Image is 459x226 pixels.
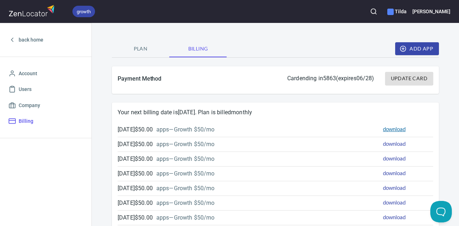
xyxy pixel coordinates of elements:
[387,9,394,15] button: color-5484F7
[383,170,406,176] a: download
[118,140,153,149] p: [DATE] $ 50.00
[116,44,165,53] span: Plan
[156,213,215,222] p: app s — Growth $50/mo
[156,155,215,163] p: app s — Growth $50/mo
[6,81,86,97] a: Users
[19,117,33,126] span: Billing
[19,69,37,78] span: Account
[156,140,215,149] p: app s — Growth $50/mo
[366,4,382,19] button: Search
[401,44,433,53] span: Add App
[385,72,433,85] button: Update Card
[383,126,406,132] a: download
[72,8,95,15] span: growth
[383,155,406,162] a: download
[118,169,153,178] p: [DATE] $ 50.00
[174,44,222,53] span: Billing
[118,108,433,117] p: Your next billing date is [DATE] . Plan is billed monthly
[387,8,407,15] h6: Tilda
[6,97,86,114] a: Company
[118,213,153,222] p: [DATE] $ 50.00
[383,184,406,191] a: download
[383,140,406,147] a: download
[118,75,161,82] h5: Payment Method
[156,125,215,134] p: app s — Growth $50/mo
[19,101,40,110] span: Company
[391,74,427,83] span: Update Card
[72,6,95,17] div: growth
[287,74,374,83] p: Card ending in 5863 (expires 06/28 )
[6,32,86,48] a: back home
[118,199,153,207] p: [DATE] $ 50.00
[383,199,406,206] a: download
[387,4,407,19] div: Manage your apps
[9,3,57,18] img: zenlocator
[118,155,153,163] p: [DATE] $ 50.00
[118,125,153,134] p: [DATE] $ 50.00
[19,85,32,94] span: Users
[395,42,439,56] button: Add App
[156,169,215,178] p: app s — Growth $50/mo
[156,199,215,207] p: app s — Growth $50/mo
[156,184,215,193] p: app s — Growth $50/mo
[383,214,406,220] a: download
[6,66,86,82] a: Account
[412,4,450,19] button: [PERSON_NAME]
[6,113,86,129] a: Billing
[118,184,153,193] p: [DATE] $ 50.00
[19,35,43,44] span: back home
[430,201,452,222] iframe: Help Scout Beacon - Open
[412,8,450,15] h6: [PERSON_NAME]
